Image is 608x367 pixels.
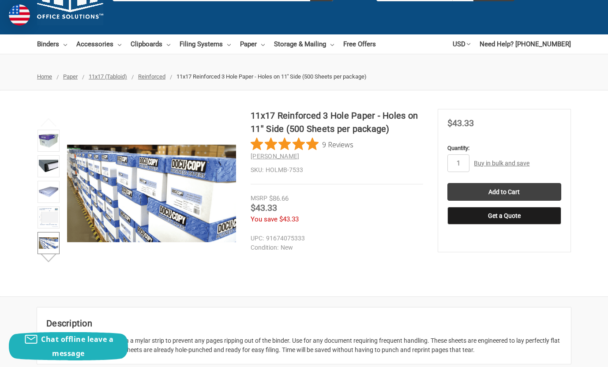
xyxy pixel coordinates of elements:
span: You save [251,215,278,223]
div: MSRP [251,194,267,203]
a: Need Help? [PHONE_NUMBER] [480,34,571,54]
a: Accessories [76,34,121,54]
img: 11x17 Reinforced 3 Hole Paper - Holes on 11'' Side (500 Sheets per package) [39,208,58,227]
a: [PERSON_NAME] [251,153,299,160]
a: Paper [240,34,265,54]
a: Buy in bulk and save [474,160,529,167]
a: Free Offers [343,34,376,54]
span: 11x17 Reinforced 3 Hole Paper - Holes on 11'' Side (500 Sheets per package) [176,73,367,80]
dt: UPC: [251,234,264,243]
button: Next [35,249,62,267]
h2: Description [46,317,562,330]
a: Filing Systems [180,34,231,54]
a: 11x17 (Tabloid) [89,73,127,80]
dd: New [251,243,419,252]
dd: 91674075333 [251,234,419,243]
dd: HOLMB-7533 [251,165,423,175]
button: Rated 4.9 out of 5 stars from 9 reviews. Jump to reviews. [251,138,353,151]
a: Clipboards [131,34,170,54]
a: Paper [63,73,78,80]
button: Get a Quote [447,207,562,225]
button: Chat offline leave a message [9,332,128,360]
div: Page holes are reinforced with a mylar strip to prevent any pages ripping out of the binder. Use ... [46,336,562,355]
span: $43.33 [251,202,277,213]
span: $86.66 [269,195,289,202]
span: $43.33 [447,118,474,128]
a: Home [37,73,52,80]
img: duty and tax information for United States [9,4,30,26]
img: 11x17 Reinforced 3 Hole Paper - Holes on 11'' Side (500 Sheets per package) [39,131,58,150]
img: 11x17 Reinforced Paper 500 sheet ream [39,182,58,202]
dt: SKU: [251,165,263,175]
a: USD [453,34,470,54]
h1: 11x17 Reinforced 3 Hole Paper - Holes on 11'' Side (500 Sheets per package) [251,109,423,135]
a: Reinforced [138,73,165,80]
label: Quantity: [447,144,562,153]
a: Binders [37,34,67,54]
img: 11x17 Reinforced 3 Hole Paper - Holes on 11'' Side (500 Sheets per package) [67,109,236,278]
dt: Condition: [251,243,278,252]
img: 11x17 Reinforced 3 Hole Paper - Holes on 11'' Side (500 Sheets per package) [39,233,58,253]
span: 9 Reviews [322,138,353,151]
span: Chat offline leave a message [41,334,113,358]
input: Add to Cart [447,183,562,201]
a: Storage & Mailing [274,34,334,54]
button: Previous [35,113,62,131]
span: $43.33 [279,215,299,223]
img: 11x17 Reinforced 3 Hole Paper - Holes on 11'' Side (500 Sheets per package) [39,157,58,176]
